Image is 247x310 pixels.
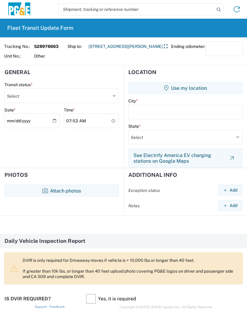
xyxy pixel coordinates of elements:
[128,172,177,178] h2: Additional Info
[64,107,75,113] label: Time
[58,4,214,15] input: Shipment, tracking or reference number
[7,24,73,32] h2: Fleet Transit Update Form
[5,238,86,244] span: Daily Vehicle Inspection Report
[35,305,50,308] a: Support
[128,124,141,129] label: State
[128,98,138,104] label: City
[34,51,64,61] span: Other
[128,203,140,208] label: Notes
[171,42,206,51] span: Ending odometer:
[5,107,16,113] label: Date
[133,152,227,164] span: See Electrify America EV charging stations on Google Maps
[5,289,83,309] div: Is DVIR required?
[67,42,89,51] span: Ship to:
[128,149,242,168] button: See Electrify America EV charging stations on Google Maps
[7,2,31,17] img: pge
[5,69,30,75] h2: General
[218,185,242,196] button: Add
[5,172,28,178] h2: Photos
[4,51,34,61] span: Unit No.:
[89,42,167,51] a: [STREET_ADDRESS][PERSON_NAME]
[128,69,156,75] h2: Location
[4,42,34,51] span: Tracking No.:
[86,292,136,306] label: Yes, it is required
[128,188,160,193] label: Exception status
[34,42,64,51] strong: 528976663
[49,305,65,308] a: Feedback
[5,185,119,197] button: Attach photos
[23,258,238,279] p: DVIR is only required for Driveaway moves if vehicle is > 10,000 lbs or longer than 40 feet. If g...
[218,200,242,211] button: Add
[128,82,242,94] button: Use my location
[5,82,33,87] label: Transit status
[120,304,212,310] span: Copyright © [DATE]-[DATE] Agistix Inc., All Rights Reserved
